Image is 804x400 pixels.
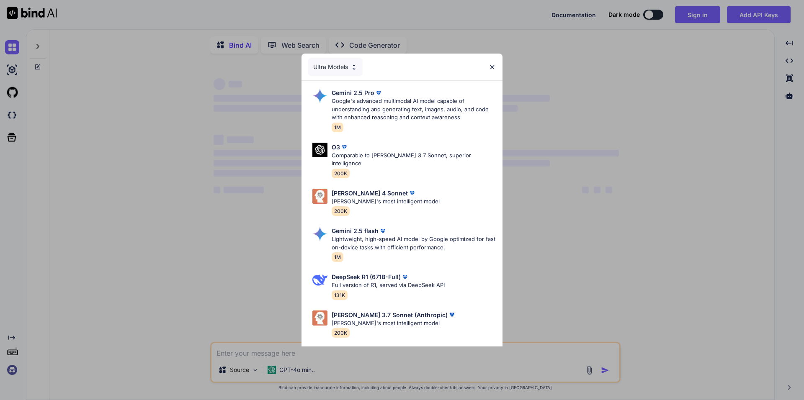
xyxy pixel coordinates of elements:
span: 200K [332,328,350,338]
span: 1M [332,252,343,262]
p: Full version of R1, served via DeepSeek API [332,281,445,290]
img: Pick Models [350,64,358,71]
div: Ultra Models [308,58,363,76]
p: Comparable to [PERSON_NAME] 3.7 Sonnet, superior intelligence [332,151,496,168]
img: premium [408,189,416,197]
img: close [489,64,496,71]
img: Pick Models [312,310,327,326]
span: 200K [332,169,350,178]
img: premium [401,273,409,281]
p: [PERSON_NAME]'s most intelligent model [332,319,456,328]
p: O3 [332,143,340,151]
p: Google's advanced multimodal AI model capable of understanding and generating text, images, audio... [332,97,496,122]
img: Pick Models [312,272,327,287]
img: Pick Models [312,143,327,157]
span: 200K [332,206,350,216]
p: [PERSON_NAME]'s most intelligent model [332,197,440,206]
img: Pick Models [312,226,327,241]
img: premium [374,89,383,97]
p: DeepSeek R1 (671B-Full) [332,272,401,281]
img: premium [448,310,456,319]
span: 131K [332,290,348,300]
img: premium [340,143,348,151]
img: premium [379,227,387,235]
p: [PERSON_NAME] 4 Sonnet [332,189,408,197]
img: Pick Models [312,88,327,103]
p: Gemini 2.5 Pro [332,88,374,97]
span: 1M [332,123,343,132]
p: Gemini 2.5 flash [332,226,379,235]
p: [PERSON_NAME] 3.7 Sonnet (Anthropic) [332,310,448,319]
p: Lightweight, high-speed AI model by Google optimized for fast on-device tasks with efficient perf... [332,235,496,251]
img: Pick Models [312,189,327,204]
